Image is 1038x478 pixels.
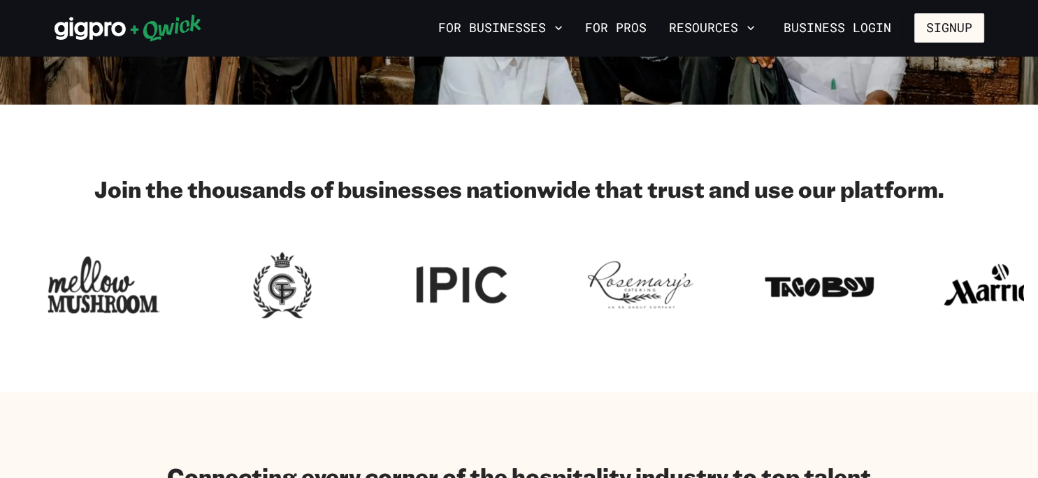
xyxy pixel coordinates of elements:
button: Resources [663,16,761,40]
a: Business Login [772,13,903,43]
a: For Pros [579,16,652,40]
img: Logo for Taco Boy [763,247,875,323]
img: Logo for Rosemary's Catering [584,247,696,323]
img: Logo for Georgian Terrace [226,247,338,323]
button: For Businesses [433,16,568,40]
button: Signup [914,13,984,43]
h2: Join the thousands of businesses nationwide that trust and use our platform. [55,175,984,203]
img: Logo for Mellow Mushroom [48,247,159,323]
img: Logo for IPIC [405,247,517,323]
